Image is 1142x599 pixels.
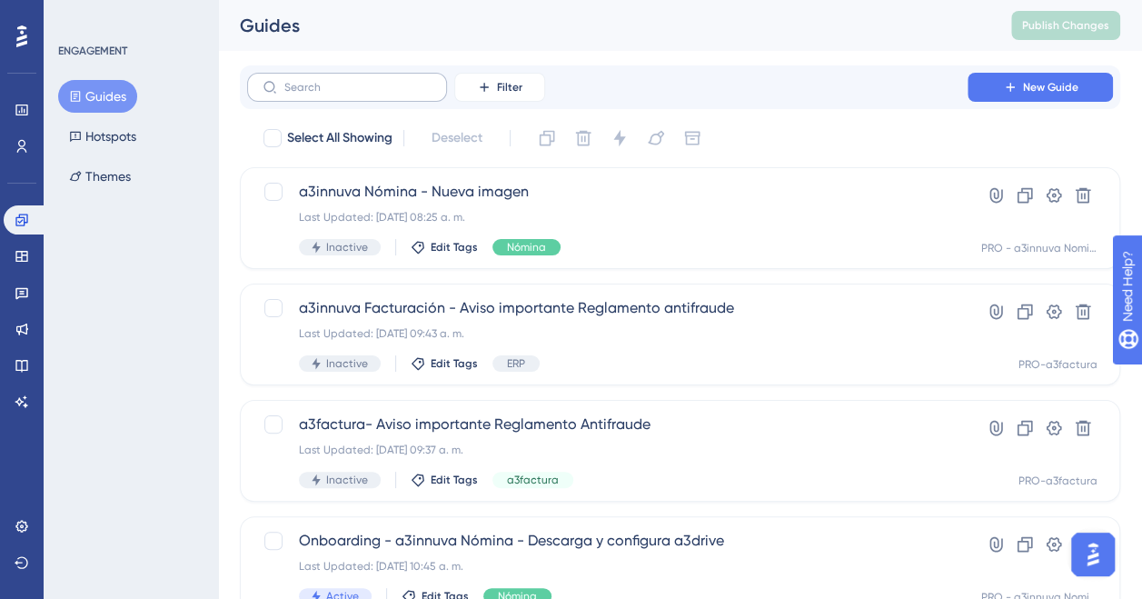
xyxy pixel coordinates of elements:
span: Need Help? [43,5,114,26]
div: PRO - a3innuva Nomina [981,241,1097,255]
button: Hotspots [58,120,147,153]
div: ENGAGEMENT [58,44,127,58]
button: Publish Changes [1011,11,1120,40]
button: Themes [58,160,142,193]
span: Inactive [326,356,368,371]
span: New Guide [1023,80,1078,95]
button: New Guide [968,73,1113,102]
span: Filter [497,80,522,95]
div: Guides [240,13,966,38]
div: PRO-a3factura [1018,357,1097,372]
span: a3innuva Nómina - Nueva imagen [299,181,916,203]
div: Last Updated: [DATE] 08:25 a. m. [299,210,916,225]
div: Last Updated: [DATE] 09:37 a. m. [299,443,916,457]
span: Deselect [432,127,482,149]
iframe: UserGuiding AI Assistant Launcher [1066,527,1120,582]
button: Deselect [415,122,499,155]
input: Search [284,81,432,94]
span: Nómina [507,240,546,255]
span: Select All Showing [287,127,392,149]
span: a3innuva Facturación - Aviso importante Reglamento antifraude [299,297,916,319]
span: ERP [507,356,525,371]
span: Onboarding - a3innuva Nómina - Descarga y configura a3drive [299,530,916,552]
span: Inactive [326,240,368,255]
span: Edit Tags [431,356,478,371]
button: Edit Tags [411,473,478,487]
span: a3factura [507,473,559,487]
span: Inactive [326,473,368,487]
div: PRO-a3factura [1018,474,1097,488]
span: Edit Tags [431,240,478,255]
div: Last Updated: [DATE] 09:43 a. m. [299,326,916,341]
button: Edit Tags [411,240,478,255]
button: Edit Tags [411,356,478,371]
div: Last Updated: [DATE] 10:45 a. m. [299,559,916,574]
button: Filter [454,73,545,102]
button: Guides [58,80,137,113]
span: Edit Tags [431,473,478,487]
span: a3factura- Aviso importante Reglamento Antifraude [299,414,916,435]
span: Publish Changes [1022,18,1109,33]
